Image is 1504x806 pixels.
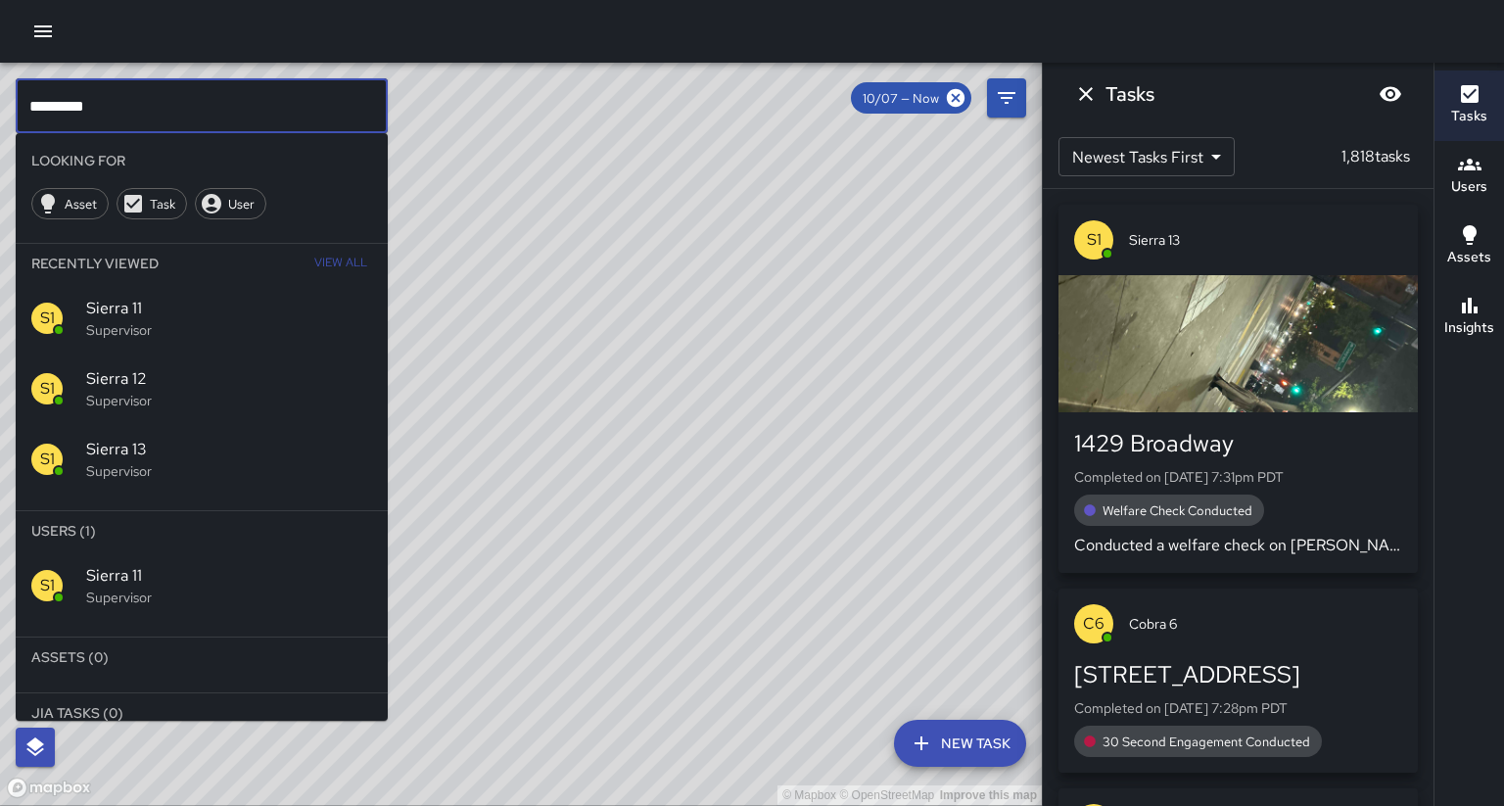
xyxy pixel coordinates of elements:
[1434,71,1504,141] button: Tasks
[86,391,372,410] p: Supervisor
[86,367,372,391] span: Sierra 12
[139,196,186,213] span: Task
[1447,247,1491,268] h6: Assets
[1091,502,1264,519] span: Welfare Check Conducted
[1058,589,1418,773] button: C6Cobra 6[STREET_ADDRESS]Completed on [DATE] 7:28pm PDT30 Second Engagement Conducted
[987,78,1026,118] button: Filters
[16,141,388,180] li: Looking For
[195,188,266,219] div: User
[1334,145,1418,168] p: 1,818 tasks
[117,188,187,219] div: Task
[16,354,388,424] div: S1Sierra 12Supervisor
[16,424,388,495] div: S1Sierra 13Supervisor
[54,196,108,213] span: Asset
[40,377,55,401] p: S1
[1434,212,1504,282] button: Assets
[1066,74,1105,114] button: Dismiss
[1434,282,1504,353] button: Insights
[309,244,372,283] button: View All
[1129,230,1402,250] span: Sierra 13
[1074,659,1402,690] div: [STREET_ADDRESS]
[851,90,951,107] span: 10/07 — Now
[1091,734,1322,750] span: 30 Second Engagement Conducted
[851,82,971,114] div: 10/07 — Now
[1451,176,1487,198] h6: Users
[40,307,55,330] p: S1
[1058,137,1235,176] div: Newest Tasks First
[16,638,388,677] li: Assets (0)
[16,283,388,354] div: S1Sierra 11Supervisor
[1074,534,1402,557] p: Conducted a welfare check on [PERSON_NAME]. Code 4. Wasn’t able to retrieve a second photo due to...
[86,461,372,481] p: Supervisor
[86,320,372,340] p: Supervisor
[16,511,388,550] li: Users (1)
[1087,228,1102,252] p: S1
[31,188,109,219] div: Asset
[16,244,388,283] li: Recently Viewed
[1129,614,1402,634] span: Cobra 6
[894,720,1026,767] button: New Task
[1074,698,1402,718] p: Completed on [DATE] 7:28pm PDT
[1083,612,1104,636] p: C6
[16,550,388,621] div: S1Sierra 11Supervisor
[16,693,388,733] li: Jia Tasks (0)
[1058,205,1418,573] button: S1Sierra 131429 BroadwayCompleted on [DATE] 7:31pm PDTWelfare Check ConductedConducted a welfare ...
[1074,467,1402,487] p: Completed on [DATE] 7:31pm PDT
[1371,74,1410,114] button: Blur
[40,448,55,471] p: S1
[86,438,372,461] span: Sierra 13
[1434,141,1504,212] button: Users
[1451,106,1487,127] h6: Tasks
[1105,78,1154,110] h6: Tasks
[217,196,265,213] span: User
[314,248,367,279] span: View All
[1444,317,1494,339] h6: Insights
[86,588,372,607] p: Supervisor
[40,574,55,597] p: S1
[86,297,372,320] span: Sierra 11
[1074,428,1402,459] div: 1429 Broadway
[86,564,372,588] span: Sierra 11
